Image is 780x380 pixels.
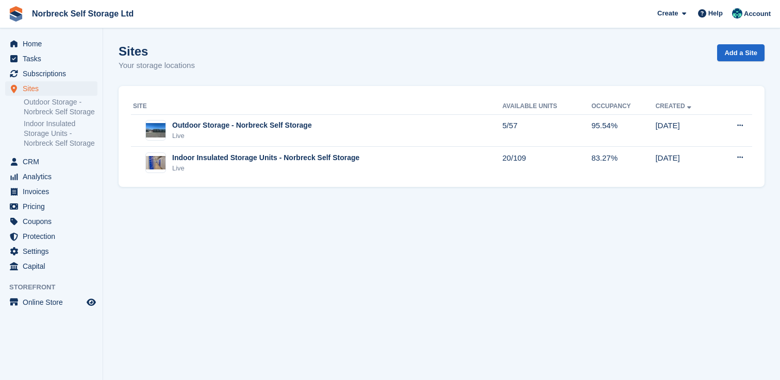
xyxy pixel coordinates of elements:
div: Indoor Insulated Storage Units - Norbreck Self Storage [172,152,359,163]
a: Outdoor Storage - Norbreck Self Storage [24,97,97,117]
div: Live [172,131,312,141]
a: Norbreck Self Storage Ltd [28,5,138,22]
span: Home [23,37,85,51]
span: Online Store [23,295,85,309]
td: [DATE] [655,114,717,147]
span: Settings [23,244,85,258]
img: Image of Indoor Insulated Storage Units - Norbreck Self Storage site [146,156,165,169]
a: menu [5,51,97,66]
span: Subscriptions [23,66,85,81]
p: Your storage locations [119,60,195,72]
th: Occupancy [591,98,655,115]
span: Capital [23,259,85,273]
img: stora-icon-8386f47178a22dfd0bd8f6a31ec36ba5ce8667c1dd55bd0f319d3a0aa187defe.svg [8,6,24,22]
td: [DATE] [655,147,717,179]
a: menu [5,37,97,51]
span: Sites [23,81,85,96]
a: Add a Site [717,44,765,61]
span: Analytics [23,169,85,184]
span: Protection [23,229,85,244]
a: menu [5,295,97,309]
a: menu [5,81,97,96]
img: Sally King [732,8,742,19]
a: menu [5,214,97,229]
a: menu [5,244,97,258]
span: CRM [23,154,85,169]
a: menu [5,184,97,199]
a: menu [5,259,97,273]
span: Coupons [23,214,85,229]
a: Created [655,102,693,110]
a: Indoor Insulated Storage Units - Norbreck Self Storage [24,119,97,148]
a: Preview store [85,296,97,308]
td: 5/57 [503,114,592,147]
a: menu [5,66,97,81]
th: Site [131,98,503,115]
img: Image of Outdoor Storage - Norbreck Self Storage site [146,123,165,138]
span: Account [744,9,771,19]
span: Storefront [9,282,103,292]
h1: Sites [119,44,195,58]
a: menu [5,229,97,244]
td: 83.27% [591,147,655,179]
a: menu [5,199,97,214]
span: Invoices [23,184,85,199]
a: menu [5,169,97,184]
td: 20/109 [503,147,592,179]
span: Tasks [23,51,85,66]
div: Live [172,163,359,174]
span: Pricing [23,199,85,214]
span: Help [708,8,723,19]
div: Outdoor Storage - Norbreck Self Storage [172,120,312,131]
td: 95.54% [591,114,655,147]
a: menu [5,154,97,169]
th: Available Units [503,98,592,115]
span: Create [657,8,678,19]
